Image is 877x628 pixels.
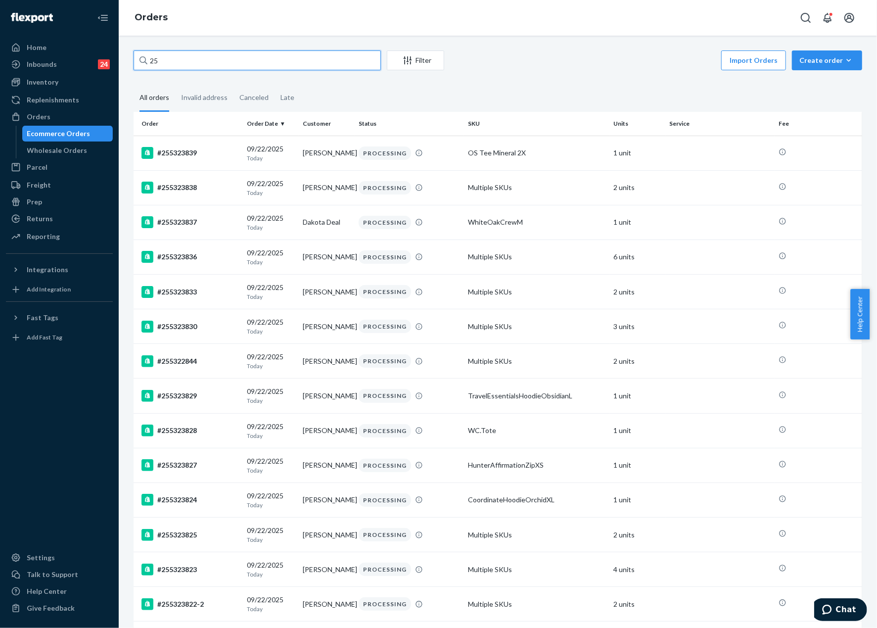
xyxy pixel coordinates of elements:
[609,309,665,344] td: 3 units
[27,586,67,596] div: Help Center
[6,194,113,210] a: Prep
[359,459,411,472] div: PROCESSING
[134,112,243,136] th: Order
[247,283,295,301] div: 09/22/2025
[387,50,444,70] button: Filter
[6,229,113,244] a: Reporting
[299,170,355,205] td: [PERSON_NAME]
[247,213,295,232] div: 09/22/2025
[468,217,606,227] div: WhiteOakCrewM
[609,170,665,205] td: 2 units
[247,317,295,336] div: 09/22/2025
[387,55,444,65] div: Filter
[27,112,50,122] div: Orders
[6,282,113,297] a: Add Integration
[27,333,62,341] div: Add Fast Tag
[464,275,610,309] td: Multiple SKUs
[141,529,239,541] div: #255323825
[247,501,295,509] p: Today
[98,59,110,69] div: 24
[609,112,665,136] th: Units
[359,216,411,229] div: PROCESSING
[139,85,169,112] div: All orders
[299,483,355,517] td: [PERSON_NAME]
[609,587,665,622] td: 2 units
[247,466,295,475] p: Today
[22,143,113,158] a: Wholesale Orders
[299,344,355,379] td: [PERSON_NAME]
[6,40,113,55] a: Home
[247,248,295,266] div: 09/22/2025
[247,526,295,544] div: 09/22/2025
[464,309,610,344] td: Multiple SKUs
[299,309,355,344] td: [PERSON_NAME]
[27,180,51,190] div: Freight
[247,491,295,509] div: 09/22/2025
[359,424,411,437] div: PROCESSING
[464,240,610,274] td: Multiple SKUs
[359,146,411,160] div: PROCESSING
[609,448,665,483] td: 1 unit
[665,112,775,136] th: Service
[609,344,665,379] td: 2 units
[464,112,610,136] th: SKU
[609,552,665,587] td: 4 units
[135,12,168,23] a: Orders
[141,147,239,159] div: #255323839
[468,148,606,158] div: OS Tee Mineral 2X
[247,179,295,197] div: 09/22/2025
[141,286,239,298] div: #255323833
[141,564,239,576] div: #255323823
[609,136,665,170] td: 1 unit
[6,159,113,175] a: Parcel
[247,396,295,405] p: Today
[247,327,295,336] p: Today
[247,535,295,544] p: Today
[141,216,239,228] div: #255323837
[127,3,176,32] ol: breadcrumbs
[299,205,355,240] td: Dakota Deal
[468,426,606,435] div: WC.Tote
[247,223,295,232] p: Today
[27,197,42,207] div: Prep
[181,85,228,110] div: Invalid address
[134,50,381,70] input: Search orders
[359,181,411,194] div: PROCESSING
[27,285,71,293] div: Add Integration
[6,330,113,345] a: Add Fast Tag
[247,456,295,475] div: 09/22/2025
[299,448,355,483] td: [PERSON_NAME]
[27,313,58,323] div: Fast Tags
[141,321,239,333] div: #255323830
[27,162,47,172] div: Parcel
[468,391,606,401] div: TravelEssentialsHoodieObsidianL
[359,493,411,507] div: PROCESSING
[850,289,870,339] button: Help Center
[247,154,295,162] p: Today
[6,56,113,72] a: Inbounds24
[299,518,355,552] td: [PERSON_NAME]
[243,112,299,136] th: Order Date
[609,518,665,552] td: 2 units
[247,432,295,440] p: Today
[27,265,68,275] div: Integrations
[11,13,53,23] img: Flexport logo
[141,494,239,506] div: #255323824
[359,528,411,541] div: PROCESSING
[239,85,269,110] div: Canceled
[799,55,855,65] div: Create order
[359,354,411,368] div: PROCESSING
[303,119,351,128] div: Customer
[6,310,113,326] button: Fast Tags
[359,250,411,264] div: PROCESSING
[27,95,79,105] div: Replenishments
[609,275,665,309] td: 2 units
[464,170,610,205] td: Multiple SKUs
[141,390,239,402] div: #255323829
[839,8,859,28] button: Open account menu
[6,550,113,566] a: Settings
[141,182,239,193] div: #255323838
[247,570,295,579] p: Today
